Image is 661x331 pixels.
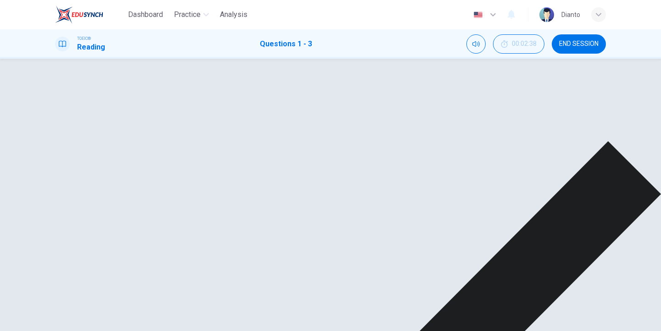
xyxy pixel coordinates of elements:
a: EduSynch logo [55,6,124,24]
button: Dashboard [124,6,167,23]
button: 00:02:38 [493,34,544,54]
span: 00:02:38 [512,40,537,48]
div: Hide [493,34,544,54]
button: END SESSION [552,34,606,54]
div: Mute [466,34,486,54]
img: Profile picture [539,7,554,22]
h1: Reading [77,42,105,53]
div: Dianto [561,9,580,20]
button: Analysis [216,6,251,23]
span: Analysis [220,9,247,20]
span: TOEIC® [77,35,91,42]
h1: Questions 1 - 3 [260,39,312,50]
span: END SESSION [559,40,599,48]
img: en [472,11,484,18]
span: Dashboard [128,9,163,20]
span: Practice [174,9,201,20]
img: EduSynch logo [55,6,103,24]
button: Practice [170,6,213,23]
